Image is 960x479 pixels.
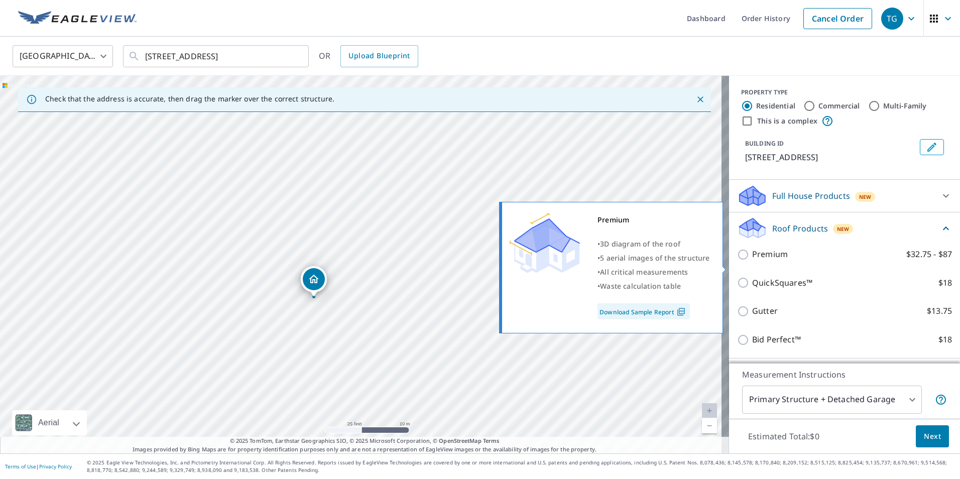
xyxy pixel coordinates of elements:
p: © 2025 Eagle View Technologies, Inc. and Pictometry International Corp. All Rights Reserved. Repo... [87,459,955,474]
img: Pdf Icon [674,307,688,316]
span: Next [924,430,941,443]
img: Premium [510,213,580,273]
a: Current Level 20, Zoom In Disabled [702,403,717,418]
a: Current Level 20, Zoom Out [702,418,717,433]
span: 3D diagram of the roof [600,239,680,249]
div: OR [319,45,418,67]
div: Premium [597,213,710,227]
label: Multi-Family [883,101,927,111]
span: New [837,225,850,233]
div: • [597,251,710,265]
div: Primary Structure + Detached Garage [742,386,922,414]
a: OpenStreetMap [439,437,481,444]
button: Close [694,93,707,106]
span: Your report will include the primary structure and a detached garage if one exists. [935,394,947,406]
p: | [5,463,72,469]
div: [GEOGRAPHIC_DATA] [13,42,113,70]
span: Waste calculation table [600,281,681,291]
div: TG [881,8,903,30]
div: Roof ProductsNew [737,216,952,240]
input: Search by address or latitude-longitude [145,42,288,70]
p: Roof Products [772,222,828,234]
p: Premium [752,248,788,261]
img: EV Logo [18,11,137,26]
a: Privacy Policy [39,463,72,470]
div: • [597,265,710,279]
label: Residential [756,101,795,111]
span: 5 aerial images of the structure [600,253,709,263]
p: $18 [938,333,952,346]
span: New [859,193,872,201]
span: © 2025 TomTom, Earthstar Geographics SIO, © 2025 Microsoft Corporation, © [230,437,500,445]
p: Full House Products [772,190,850,202]
p: $18 [938,277,952,289]
div: Dropped pin, building 1, Residential property, 3344 Honeywood Ln Minnetonka, MN 55305 [301,266,327,297]
label: This is a complex [757,116,817,126]
p: Check that the address is accurate, then drag the marker over the correct structure. [45,94,334,103]
a: Upload Blueprint [340,45,418,67]
p: QuickSquares™ [752,277,812,289]
div: Aerial [12,410,87,435]
p: Measurement Instructions [742,369,947,381]
a: Terms [483,437,500,444]
p: $13.75 [927,305,952,317]
button: Edit building 1 [920,139,944,155]
p: Bid Perfect™ [752,333,801,346]
div: Aerial [35,410,62,435]
p: $32.75 - $87 [906,248,952,261]
span: All critical measurements [600,267,688,277]
p: Estimated Total: $0 [740,425,827,447]
p: [STREET_ADDRESS] [745,151,916,163]
div: • [597,279,710,293]
button: Next [916,425,949,448]
span: Upload Blueprint [348,50,410,62]
a: Terms of Use [5,463,36,470]
a: Download Sample Report [597,303,690,319]
div: • [597,237,710,251]
div: PROPERTY TYPE [741,88,948,97]
a: Cancel Order [803,8,872,29]
label: Commercial [818,101,860,111]
div: Full House ProductsNew [737,184,952,208]
p: Gutter [752,305,778,317]
p: BUILDING ID [745,139,784,148]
